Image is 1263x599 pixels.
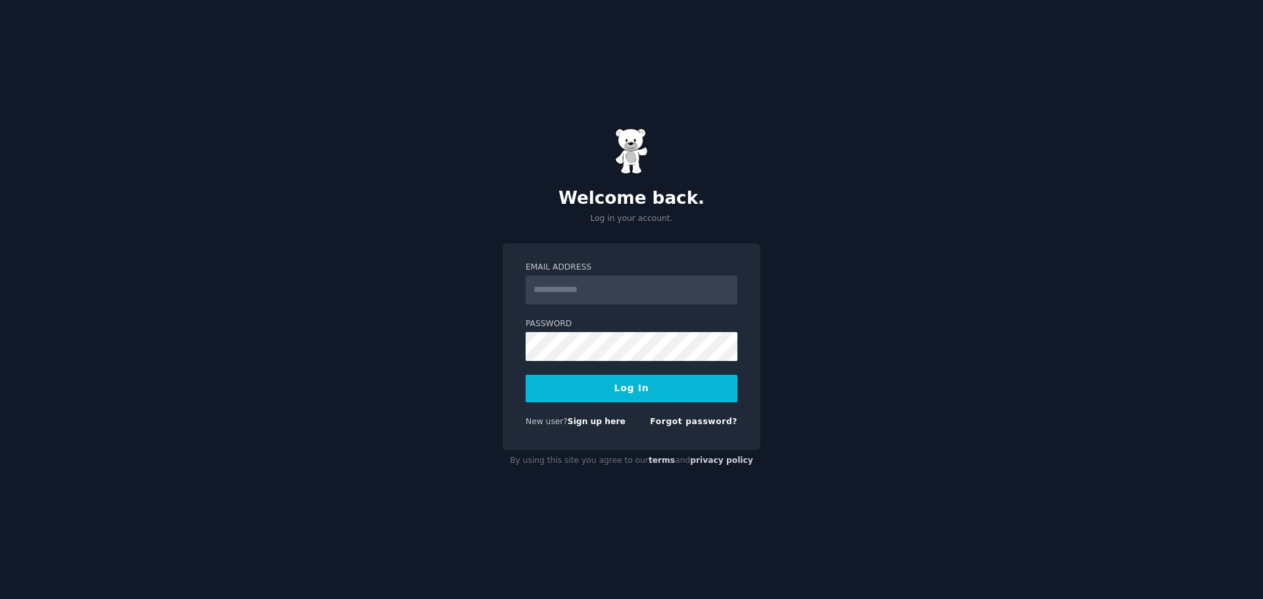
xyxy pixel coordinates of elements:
a: Sign up here [568,417,626,426]
p: Log in your account. [503,213,760,225]
button: Log In [526,375,737,402]
h2: Welcome back. [503,188,760,209]
a: Forgot password? [650,417,737,426]
a: terms [649,456,675,465]
div: By using this site you agree to our and [503,450,760,471]
a: privacy policy [690,456,753,465]
label: Password [526,318,737,330]
span: New user? [526,417,568,426]
img: Gummy Bear [615,128,648,174]
label: Email Address [526,262,737,274]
